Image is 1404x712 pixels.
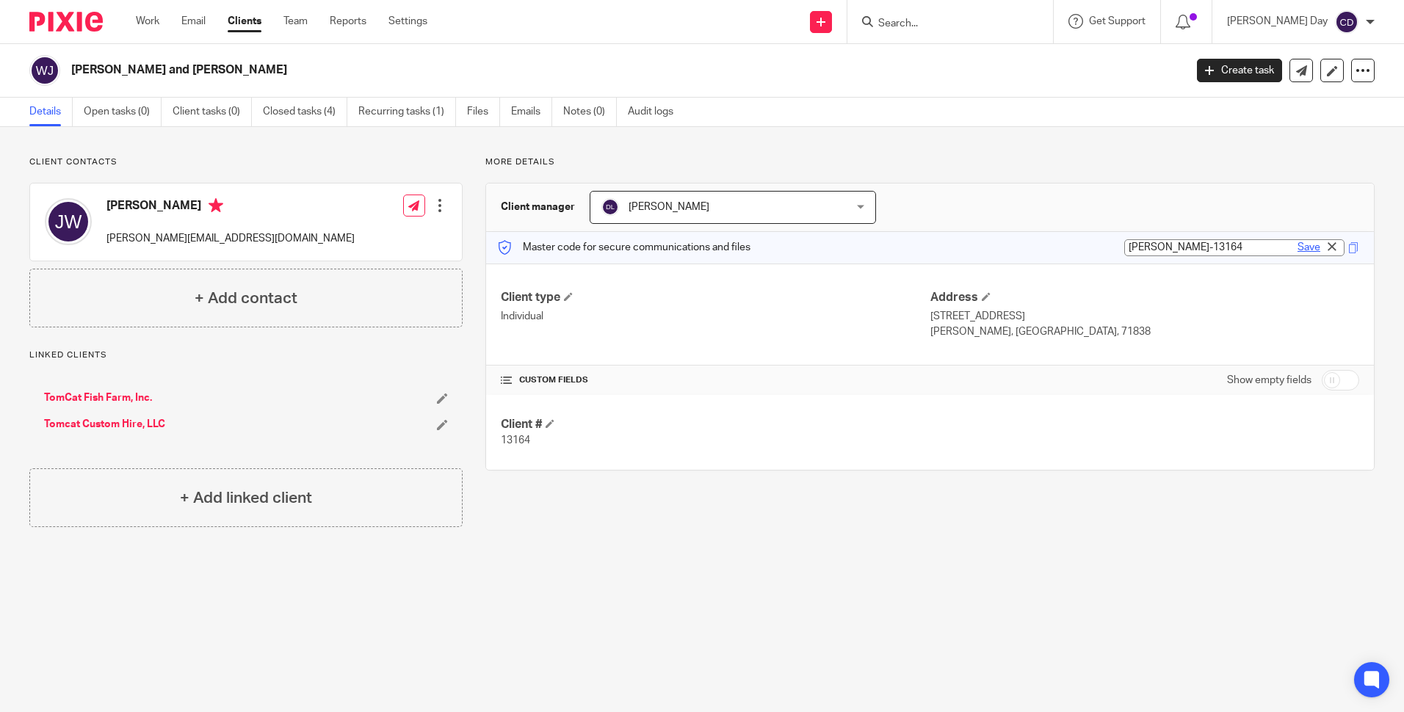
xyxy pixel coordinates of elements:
[501,200,575,214] h3: Client manager
[195,287,297,310] h4: + Add contact
[629,202,709,212] span: [PERSON_NAME]
[1335,10,1358,34] img: svg%3E
[501,435,530,446] span: 13164
[45,198,92,245] img: svg%3E
[485,156,1375,168] p: More details
[44,390,152,405] a: TomCat Fish Farm, Inc.
[180,487,312,509] h4: + Add linked client
[173,98,252,126] a: Client tasks (0)
[501,374,930,386] h4: CUSTOM FIELDS
[71,62,954,78] h2: [PERSON_NAME] and [PERSON_NAME]
[136,14,159,29] a: Work
[1197,59,1282,82] a: Create task
[877,18,1009,31] input: Search
[228,14,261,29] a: Clients
[563,98,617,126] a: Notes (0)
[29,156,463,168] p: Client contacts
[263,98,347,126] a: Closed tasks (4)
[501,417,930,432] h4: Client #
[467,98,500,126] a: Files
[501,290,930,305] h4: Client type
[283,14,308,29] a: Team
[930,290,1359,305] h4: Address
[29,12,103,32] img: Pixie
[501,309,930,324] p: Individual
[106,231,355,246] p: [PERSON_NAME][EMAIL_ADDRESS][DOMAIN_NAME]
[209,198,223,213] i: Primary
[511,98,552,126] a: Emails
[601,198,619,216] img: svg%3E
[930,324,1359,339] p: [PERSON_NAME], [GEOGRAPHIC_DATA], 71838
[29,349,463,361] p: Linked clients
[497,240,750,255] p: Master code for secure communications and files
[44,417,165,432] a: Tomcat Custom Hire, LLC
[1298,240,1320,255] a: Save
[388,14,427,29] a: Settings
[628,98,684,126] a: Audit logs
[181,14,206,29] a: Email
[29,98,73,126] a: Details
[29,55,60,86] img: svg%3E
[84,98,162,126] a: Open tasks (0)
[358,98,456,126] a: Recurring tasks (1)
[1089,16,1146,26] span: Get Support
[106,198,355,217] h4: [PERSON_NAME]
[1227,14,1328,29] p: [PERSON_NAME] Day
[1227,373,1311,388] label: Show empty fields
[930,309,1359,324] p: [STREET_ADDRESS]
[330,14,366,29] a: Reports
